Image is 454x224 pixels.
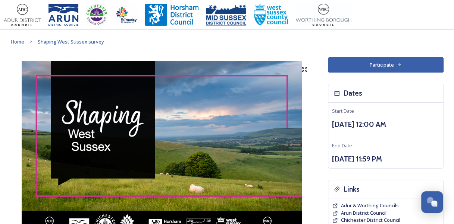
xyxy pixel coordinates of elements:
[206,4,246,26] img: 150ppimsdc%20logo%20blue.png
[421,191,443,213] button: Open Chat
[254,4,289,26] img: WSCCPos-Spot-25mm.jpg
[332,119,439,130] h3: [DATE] 12:00 AM
[341,209,386,217] a: Arun District Council
[86,4,107,26] img: CDC%20Logo%20-%20you%20may%20have%20a%20better%20version.jpg
[4,4,41,26] img: Adur%20logo%20%281%29.jpeg
[145,4,198,26] img: Horsham%20DC%20Logo.jpg
[341,202,399,209] a: Adur & Worthing Councils
[341,217,400,224] a: Chichester District Council
[332,108,354,114] span: Start Date
[332,154,439,164] h3: [DATE] 11:59 PM
[296,4,351,26] img: Worthing_Adur%20%281%29.jpg
[344,88,362,99] h3: Dates
[38,37,104,46] a: Shaping West Sussex survey
[11,37,24,46] a: Home
[38,38,104,45] span: Shaping West Sussex survey
[115,4,137,26] img: Crawley%20BC%20logo.jpg
[48,4,78,26] img: Arun%20District%20Council%20logo%20blue%20CMYK.jpg
[344,184,360,195] h3: Links
[328,57,444,73] button: Participate
[11,38,24,45] span: Home
[332,142,352,149] span: End Date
